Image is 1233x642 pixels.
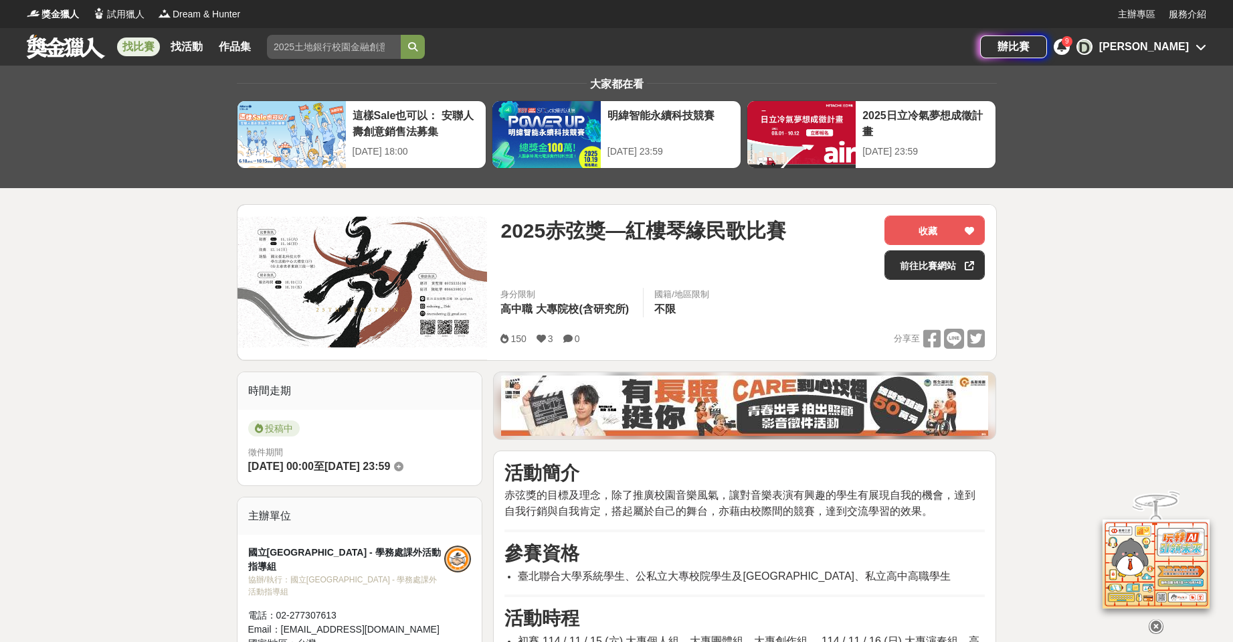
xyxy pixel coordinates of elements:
[248,574,445,598] div: 協辦/執行： 國立[GEOGRAPHIC_DATA] - 學務處課外活動指導組
[980,35,1047,58] a: 辦比賽
[92,7,106,20] img: Logo
[1169,7,1206,21] a: 服務介紹
[747,100,996,169] a: 2025日立冷氣夢想成徵計畫[DATE] 23:59
[492,100,741,169] a: 明緯智能永續科技競賽[DATE] 23:59
[267,35,401,59] input: 2025土地銀行校園金融創意挑戰賽：從你出發 開啟智慧金融新頁
[165,37,208,56] a: 找活動
[862,145,989,159] div: [DATE] 23:59
[862,108,989,138] div: 2025日立冷氣夢想成徵計畫
[27,7,40,20] img: Logo
[500,216,786,246] span: 2025赤弦獎—紅樓琴緣民歌比賽
[884,216,985,245] button: 收藏
[1076,39,1093,55] div: D
[237,100,486,169] a: 這樣Sale也可以： 安聯人壽創意銷售法募集[DATE] 18:00
[248,609,445,623] div: 電話： 02-277307613
[607,145,734,159] div: [DATE] 23:59
[510,333,526,344] span: 150
[504,608,579,629] strong: 活動時程
[158,7,240,21] a: LogoDream & Hunter
[314,461,324,472] span: 至
[894,329,920,349] span: 分享至
[248,461,314,472] span: [DATE] 00:00
[238,497,482,535] div: 主辦單位
[27,7,79,21] a: Logo獎金獵人
[575,333,580,344] span: 0
[248,447,283,457] span: 徵件期間
[1099,39,1189,55] div: [PERSON_NAME]
[1118,7,1155,21] a: 主辦專區
[504,489,975,517] span: 赤弦獎的目標及理念，除了推廣校園音樂風氣，讓對音樂表演有興趣的學生有展現自我的機會，達到自我行銷與自我肯定，搭起屬於自己的舞台，亦藉由校際間的競賽，達到交流學習的效果。
[41,7,79,21] span: 獎金獵人
[548,333,553,344] span: 3
[504,543,579,564] strong: 參賽資格
[248,420,300,436] span: 投稿中
[238,372,482,410] div: 時間走期
[500,288,632,301] div: 身分限制
[173,7,240,21] span: Dream & Hunter
[504,463,579,483] strong: 活動簡介
[1065,37,1069,45] span: 9
[654,303,676,315] span: 不限
[607,108,734,138] div: 明緯智能永續科技競賽
[1103,519,1210,608] img: d2146d9a-e6f6-4337-9592-8cefde37ba6b.png
[536,303,629,315] span: 大專院校(含研究所)
[238,205,488,359] img: Cover Image
[92,7,145,21] a: Logo試用獵人
[248,546,445,574] div: 國立[GEOGRAPHIC_DATA] - 學務處課外活動指導組
[353,145,479,159] div: [DATE] 18:00
[107,7,145,21] span: 試用獵人
[500,303,533,315] span: 高中職
[518,570,951,582] span: 臺北聯合大學系統學生、公私立大專校院學生及[GEOGRAPHIC_DATA]、私立高中高職學生
[654,288,709,301] div: 國籍/地區限制
[324,461,390,472] span: [DATE] 23:59
[248,623,445,637] div: Email： [EMAIL_ADDRESS][DOMAIN_NAME]
[884,250,985,280] a: 前往比賽網站
[501,376,988,436] img: 35ad34ac-3361-4bcf-919e-8d747461931d.jpg
[353,108,479,138] div: 這樣Sale也可以： 安聯人壽創意銷售法募集
[158,7,171,20] img: Logo
[213,37,256,56] a: 作品集
[117,37,160,56] a: 找比賽
[587,78,647,90] span: 大家都在看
